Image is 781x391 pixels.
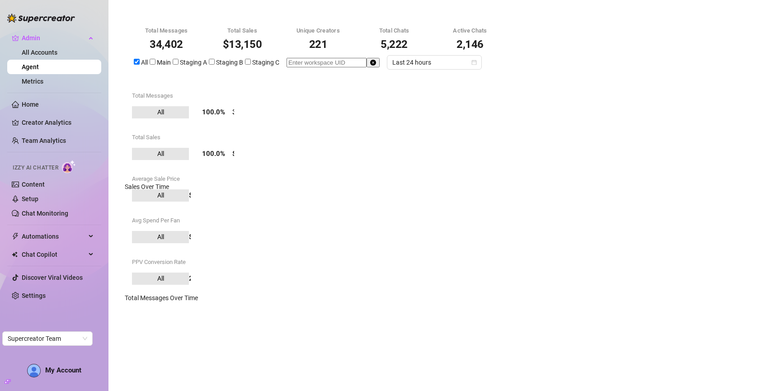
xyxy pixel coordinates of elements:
span: Staging A [180,59,207,66]
div: 100.0% [189,148,225,160]
div: Sales Over Time [125,182,348,192]
span: close-circle [370,60,376,66]
a: Discover Viral Videos [22,274,83,281]
div: Total Sales [132,133,226,142]
div: Total Messages [132,91,226,100]
button: close-circle [367,58,380,67]
span: My Account [45,366,81,374]
span: crown [12,34,19,42]
span: All [132,148,189,160]
a: Team Analytics [22,137,66,144]
span: Main [157,59,171,66]
a: Setup [22,195,38,203]
a: Content [22,181,45,188]
img: Chat Copilot [12,251,18,258]
div: $13,150 [215,39,269,50]
span: calendar [471,60,477,65]
span: Staging C [252,59,279,66]
div: Active Chats [443,26,497,35]
span: All [141,59,148,66]
a: Settings [22,292,46,299]
input: Staging A [173,59,179,65]
span: build [5,378,11,385]
span: Admin [22,31,86,45]
div: 221 [291,39,345,50]
input: Staging C [245,59,251,65]
a: Metrics [22,78,43,85]
span: Chat Copilot [22,247,86,262]
div: Total Messages [139,26,193,35]
div: 100.0% [189,106,225,119]
div: 34,402 [139,39,193,50]
div: Total Messages Over Time [125,293,348,303]
input: Staging B [209,59,215,65]
span: Staging B [216,59,243,66]
span: Automations [22,229,86,244]
span: Last 24 hours [392,56,476,69]
a: Home [22,101,39,108]
input: Main [150,59,155,65]
div: Total Sales [215,26,269,35]
input: Enter workspace UID [287,58,367,67]
div: $13,150.33 [232,148,234,160]
img: AD_cMMTxCeTpmN1d5MnKJ1j-_uXZCpTKapSSqNGg4PyXtR_tCW7gZXTNmFz2tpVv9LSyNV7ff1CaS4f4q0HLYKULQOwoM5GQR... [28,364,40,377]
a: Creator Analytics [22,115,94,130]
input: All [134,59,140,65]
a: Chat Monitoring [22,210,68,217]
span: thunderbolt [12,233,19,240]
div: Unique Creators [291,26,345,35]
span: Izzy AI Chatter [13,164,58,172]
a: All Accounts [22,49,57,56]
a: Agent [22,63,39,71]
span: Supercreator Team [8,332,87,345]
div: Total Chats [367,26,421,35]
img: logo-BBDzfeDw.svg [7,14,75,23]
div: 2,146 [443,39,497,50]
span: All [132,106,189,119]
div: Average Sale Price [132,174,187,184]
div: 34,402 [232,106,234,119]
img: AI Chatter [62,160,76,173]
div: 5,222 [367,39,421,50]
